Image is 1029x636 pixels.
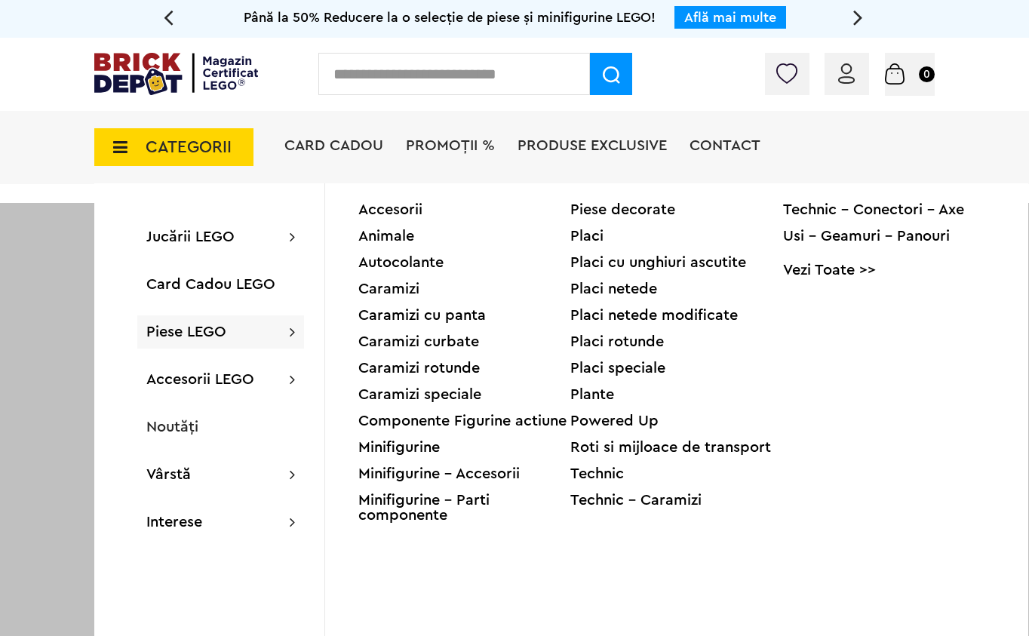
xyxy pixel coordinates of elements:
a: Jucării LEGO [146,229,235,244]
span: Până la 50% Reducere la o selecție de piese și minifigurine LEGO! [244,11,656,24]
a: Află mai multe [684,11,776,24]
span: CATEGORII [146,139,232,155]
a: Placi [570,229,782,244]
a: Accesorii [358,202,570,217]
a: Produse exclusive [518,138,667,153]
a: Usi - Geamuri - Panouri [783,229,995,244]
a: Animale [358,229,570,244]
a: Card Cadou [284,138,383,153]
small: 0 [919,66,935,82]
a: Contact [690,138,760,153]
a: Piese decorate [570,202,782,217]
a: Technic - Conectori - Axe [783,202,995,217]
a: PROMOȚII % [406,138,495,153]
